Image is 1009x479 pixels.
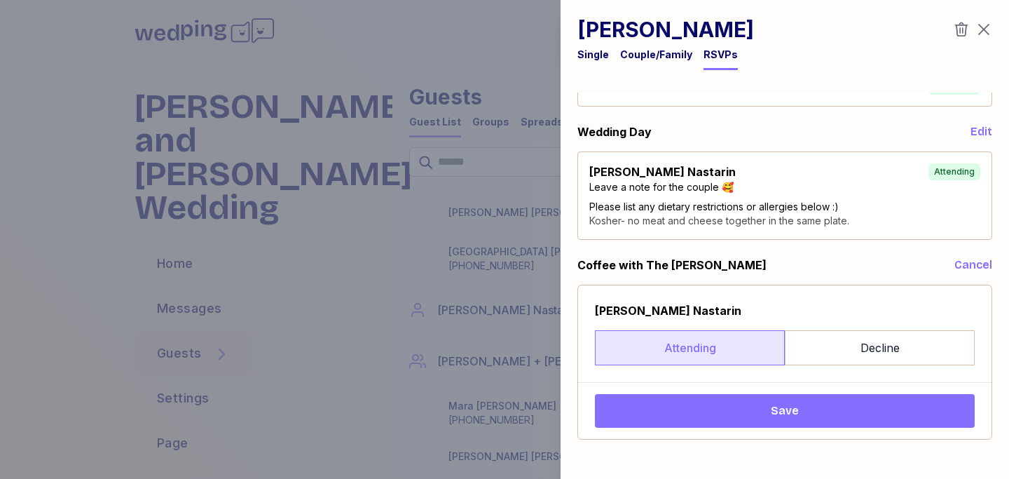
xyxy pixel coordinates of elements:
[577,48,609,62] div: Single
[589,214,980,228] div: Kosher- no meat and cheese together in the same plate.
[954,257,992,274] button: Cancel
[577,123,652,140] div: Wedding Day
[589,163,736,180] div: [PERSON_NAME] Nastarin
[577,257,767,274] div: Coffee with The [PERSON_NAME]
[589,200,980,214] div: Please list any dietary restrictions or allergies below :)
[703,48,738,62] div: RSVPs
[970,123,992,140] button: Edit
[589,180,980,194] div: Leave a note for the couple 🥰
[928,163,980,180] div: Attending
[785,330,975,365] label: Decline
[595,330,785,365] label: Attending
[595,394,975,428] button: Save
[620,48,692,62] div: Couple/Family
[595,302,975,319] div: [PERSON_NAME] Nastarin
[771,403,799,419] span: Save
[577,17,754,42] h1: [PERSON_NAME]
